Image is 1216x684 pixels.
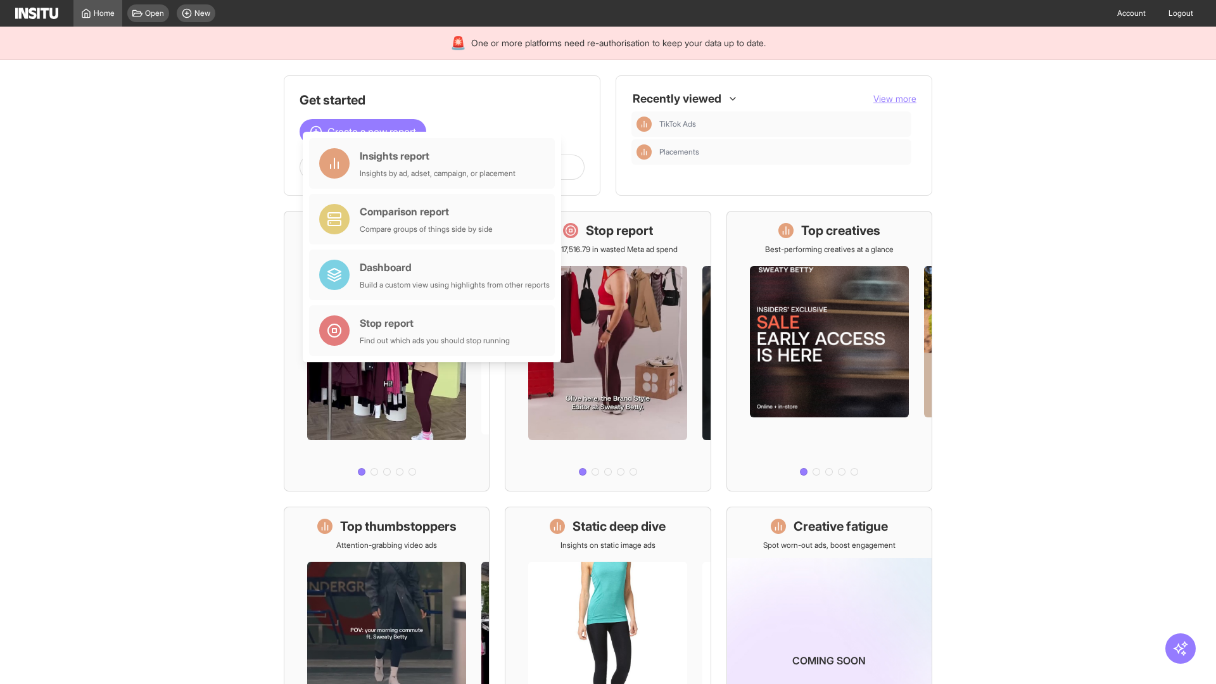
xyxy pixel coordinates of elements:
span: Open [145,8,164,18]
h1: Static deep dive [573,517,666,535]
a: What's live nowSee all active ads instantly [284,211,490,491]
h1: Top thumbstoppers [340,517,457,535]
p: Insights on static image ads [560,540,655,550]
span: Create a new report [327,124,416,139]
h1: Get started [300,91,585,109]
span: Placements [659,147,699,157]
h1: Stop report [586,222,653,239]
span: TikTok Ads [659,119,906,129]
div: Dashboard [360,260,550,275]
img: Logo [15,8,58,19]
p: Best-performing creatives at a glance [765,244,894,255]
div: Insights [636,117,652,132]
div: Find out which ads you should stop running [360,336,510,346]
div: Compare groups of things side by side [360,224,493,234]
span: Placements [659,147,906,157]
a: Stop reportSave £17,516.79 in wasted Meta ad spend [505,211,711,491]
a: Top creativesBest-performing creatives at a glance [726,211,932,491]
p: Save £17,516.79 in wasted Meta ad spend [538,244,678,255]
div: 🚨 [450,34,466,52]
button: View more [873,92,916,105]
div: Stop report [360,315,510,331]
div: Comparison report [360,204,493,219]
div: Build a custom view using highlights from other reports [360,280,550,290]
div: Insights report [360,148,516,163]
p: Attention-grabbing video ads [336,540,437,550]
span: Home [94,8,115,18]
button: Create a new report [300,119,426,144]
div: Insights by ad, adset, campaign, or placement [360,168,516,179]
span: View more [873,93,916,104]
div: Insights [636,144,652,160]
span: One or more platforms need re-authorisation to keep your data up to date. [471,37,766,49]
span: TikTok Ads [659,119,696,129]
span: New [194,8,210,18]
h1: Top creatives [801,222,880,239]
